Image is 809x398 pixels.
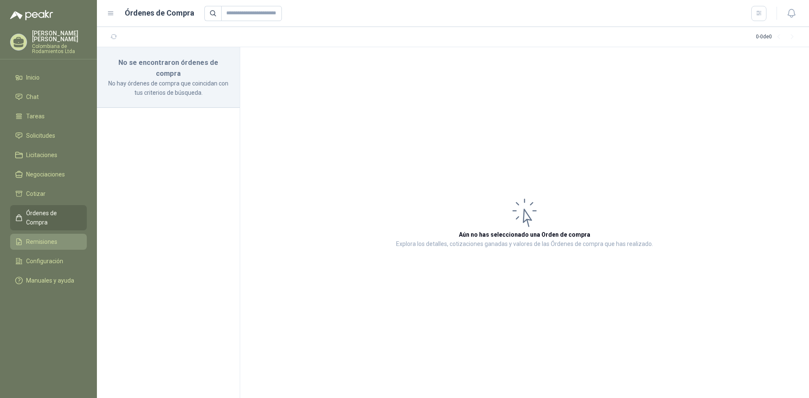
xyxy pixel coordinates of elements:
span: Configuración [26,256,63,266]
a: Tareas [10,108,87,124]
a: Remisiones [10,234,87,250]
h1: Órdenes de Compra [125,7,194,19]
a: Chat [10,89,87,105]
p: Explora los detalles, cotizaciones ganadas y valores de las Órdenes de compra que has realizado. [396,239,653,249]
a: Solicitudes [10,128,87,144]
span: Solicitudes [26,131,55,140]
div: 0 - 0 de 0 [756,30,799,44]
a: Negociaciones [10,166,87,182]
p: Colombiana de Rodamientos Ltda [32,44,87,54]
span: Negociaciones [26,170,65,179]
span: Tareas [26,112,45,121]
p: [PERSON_NAME] [PERSON_NAME] [32,30,87,42]
a: Cotizar [10,186,87,202]
span: Chat [26,92,39,102]
a: Manuales y ayuda [10,272,87,288]
a: Configuración [10,253,87,269]
h3: Aún no has seleccionado una Orden de compra [459,230,590,239]
a: Licitaciones [10,147,87,163]
p: No hay órdenes de compra que coincidan con tus criterios de búsqueda. [107,79,230,97]
span: Inicio [26,73,40,82]
a: Inicio [10,69,87,85]
span: Remisiones [26,237,57,246]
span: Órdenes de Compra [26,208,79,227]
span: Licitaciones [26,150,57,160]
h3: No se encontraron órdenes de compra [107,57,230,79]
span: Cotizar [26,189,46,198]
a: Órdenes de Compra [10,205,87,230]
span: Manuales y ayuda [26,276,74,285]
img: Logo peakr [10,10,53,20]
